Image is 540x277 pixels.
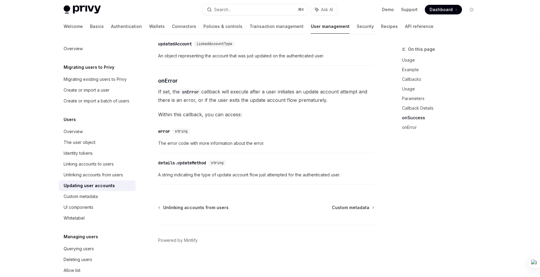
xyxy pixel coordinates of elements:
[64,193,98,200] div: Custom metadata
[402,55,481,65] a: Usage
[59,137,136,148] a: The user object
[64,139,95,146] div: The user object
[59,96,136,106] a: Create or import a batch of users
[64,215,85,222] div: Whitelabel
[59,191,136,202] a: Custom metadata
[64,76,127,83] div: Migrating existing users to Privy
[250,19,304,34] a: Transaction management
[402,94,481,103] a: Parameters
[158,41,192,47] div: updatedAccount
[382,7,394,13] a: Demo
[59,43,136,54] a: Overview
[64,233,98,240] h5: Managing users
[311,19,349,34] a: User management
[64,256,92,263] div: Deleting users
[59,180,136,191] a: Updating user accounts
[59,254,136,265] a: Deleting users
[158,171,374,178] span: A string indicating the type of update account flow just attempted for the authenticated user.
[158,160,206,166] div: details.updateMethod
[149,19,165,34] a: Wallets
[357,19,374,34] a: Security
[402,103,481,113] a: Callback Details
[59,126,136,137] a: Overview
[64,245,94,252] div: Querying users
[64,64,114,71] h5: Migrating users to Privy
[408,46,435,53] span: On this page
[59,213,136,224] a: Whitelabel
[59,148,136,159] a: Identity tokens
[158,140,374,147] span: The error code with more information about the error.
[163,205,229,211] span: Unlinking accounts from users
[203,4,308,15] button: Search...⌘K
[59,85,136,96] a: Create or import a user
[158,77,178,85] span: onError
[332,205,374,211] a: Custom metadata
[158,128,170,134] div: error
[402,75,481,84] a: Callbacks
[64,182,115,189] div: Updating user accounts
[90,19,104,34] a: Basics
[332,205,369,211] span: Custom metadata
[401,7,418,13] a: Support
[159,205,229,211] a: Unlinking accounts from users
[214,6,231,13] div: Search...
[64,128,83,135] div: Overview
[180,89,201,95] code: onError
[111,19,142,34] a: Authentication
[64,5,101,14] img: light logo
[64,204,93,211] div: UI components
[158,110,374,119] span: Within this callback, you can access:
[211,160,223,165] span: string
[64,45,83,52] div: Overview
[402,84,481,94] a: Usage
[203,19,242,34] a: Policies & controls
[64,19,83,34] a: Welcome
[59,74,136,85] a: Migrating existing users to Privy
[467,5,476,14] button: Toggle dark mode
[430,7,453,13] span: Dashboard
[64,267,80,274] div: Allow list
[64,116,76,123] h5: Users
[64,87,109,94] div: Create or import a user
[158,237,198,243] a: Powered by Mintlify
[59,243,136,254] a: Querying users
[311,4,337,15] button: Ask AI
[64,171,123,178] div: Unlinking accounts from users
[59,169,136,180] a: Unlinking accounts from users
[402,113,481,123] a: onSuccess
[64,97,129,105] div: Create or import a batch of users
[175,129,187,134] span: string
[405,19,433,34] a: API reference
[321,7,333,13] span: Ask AI
[64,160,114,168] div: Linking accounts to users
[402,123,481,132] a: onError
[59,202,136,213] a: UI components
[298,7,304,12] span: ⌘ K
[158,52,374,59] span: An object representing the account that was just updated on the authenticated user.
[402,65,481,75] a: Example
[196,41,232,46] span: LinkedAccountType
[425,5,462,14] a: Dashboard
[381,19,398,34] a: Recipes
[59,159,136,169] a: Linking accounts to users
[64,150,93,157] div: Identity tokens
[172,19,196,34] a: Connectors
[158,87,374,104] span: If set, the callback will execute after a user initiates an update account attempt and there is a...
[59,265,136,276] a: Allow list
